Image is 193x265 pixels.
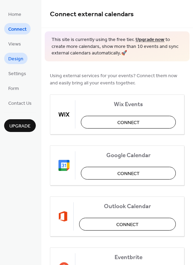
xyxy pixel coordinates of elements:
a: Upgrade now [136,35,164,44]
span: Design [8,55,23,63]
span: Connect [117,119,140,126]
img: google [58,160,69,171]
span: Eventbrite [81,254,176,261]
button: Upgrade [4,119,36,132]
a: Views [4,38,25,49]
span: Wix Events [81,101,176,108]
a: Connect [4,23,31,34]
span: This site is currently using the free tier. to create more calendars, show more than 10 events an... [52,37,183,57]
a: Design [4,53,28,64]
img: wix [58,109,69,120]
img: outlook [58,211,68,222]
span: Views [8,41,21,48]
button: Connect [81,116,176,129]
button: Connect [81,167,176,180]
a: Settings [4,68,30,79]
span: Form [8,85,19,92]
span: Settings [8,70,26,78]
span: Home [8,11,21,18]
span: Contact Us [8,100,32,107]
span: Using external services for your events? Connect them now and easily bring all your events together. [50,72,184,86]
span: Google Calendar [81,152,176,159]
span: Connect [117,170,140,177]
a: Form [4,82,23,94]
a: Home [4,8,25,20]
span: Connect [116,221,139,228]
span: Upgrade [9,123,31,130]
a: Contact Us [4,97,36,109]
span: Connect [8,26,26,33]
span: Connect external calendars [50,8,134,21]
span: Outlook Calendar [79,203,176,210]
button: Connect [79,218,176,231]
